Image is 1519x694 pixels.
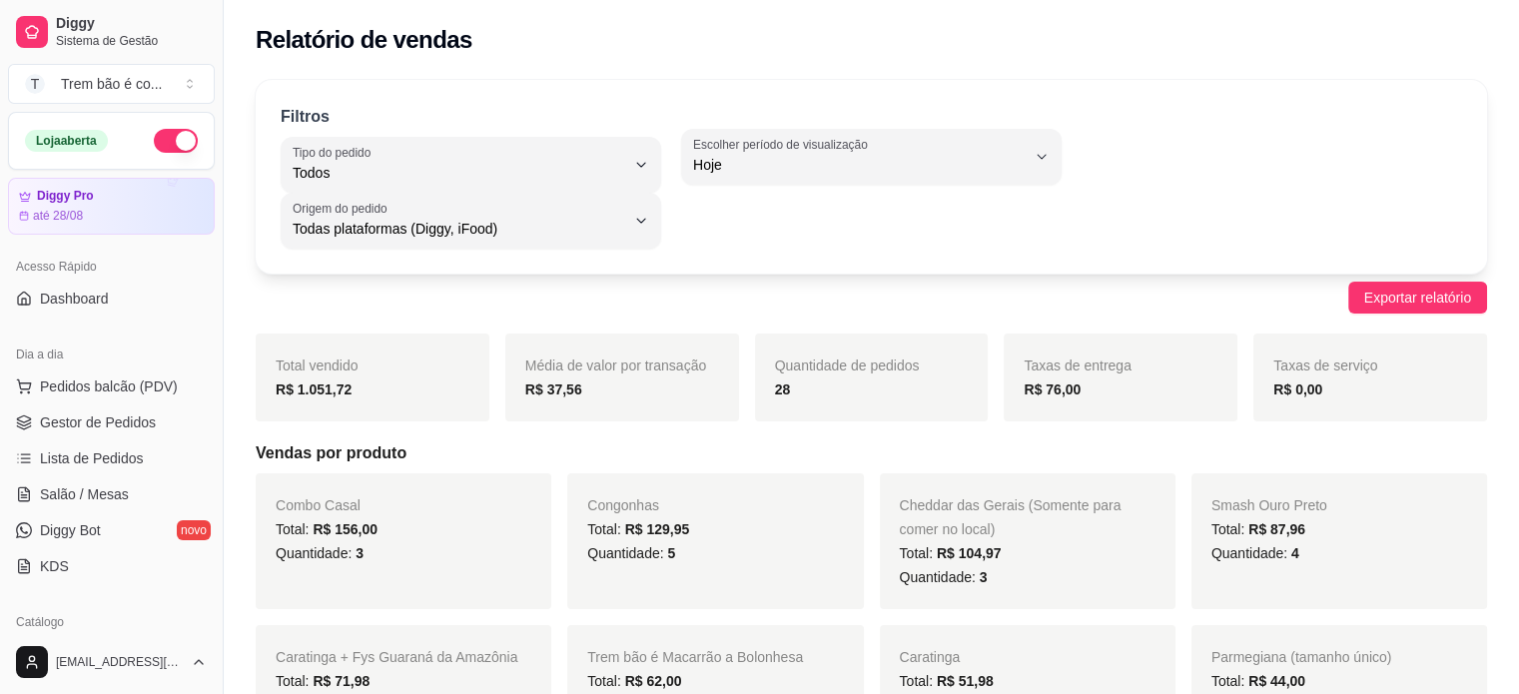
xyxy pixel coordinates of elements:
[937,673,994,689] span: R$ 51,98
[525,357,706,373] span: Média de valor por transação
[25,130,108,152] div: Loja aberta
[1273,357,1377,373] span: Taxas de serviço
[681,129,1062,185] button: Escolher período de visualizaçãoHoje
[8,8,215,56] a: DiggySistema de Gestão
[40,376,178,396] span: Pedidos balcão (PDV)
[1211,521,1305,537] span: Total:
[900,545,1002,561] span: Total:
[56,33,207,49] span: Sistema de Gestão
[56,654,183,670] span: [EMAIL_ADDRESS][DOMAIN_NAME]
[37,189,94,204] article: Diggy Pro
[40,448,144,468] span: Lista de Pedidos
[625,521,690,537] span: R$ 129,95
[356,545,364,561] span: 3
[8,406,215,438] a: Gestor de Pedidos
[276,521,378,537] span: Total:
[281,105,330,129] p: Filtros
[281,137,661,193] button: Tipo do pedidoTodos
[276,545,364,561] span: Quantidade:
[1291,545,1299,561] span: 4
[1024,381,1081,397] strong: R$ 76,00
[8,606,215,638] div: Catálogo
[8,638,215,686] button: [EMAIL_ADDRESS][DOMAIN_NAME]
[293,163,625,183] span: Todos
[33,208,83,224] article: até 28/08
[587,545,675,561] span: Quantidade:
[40,289,109,309] span: Dashboard
[1273,381,1322,397] strong: R$ 0,00
[293,144,378,161] label: Tipo do pedido
[256,24,472,56] h2: Relatório de vendas
[980,569,988,585] span: 3
[154,129,198,153] button: Alterar Status
[625,673,682,689] span: R$ 62,00
[937,545,1002,561] span: R$ 104,97
[1211,497,1327,513] span: Smash Ouro Preto
[313,673,370,689] span: R$ 71,98
[693,155,1026,175] span: Hoje
[8,550,215,582] a: KDS
[587,497,659,513] span: Congonhas
[276,357,359,373] span: Total vendido
[587,521,689,537] span: Total:
[667,545,675,561] span: 5
[313,521,378,537] span: R$ 156,00
[587,673,681,689] span: Total:
[1211,649,1392,665] span: Parmegiana (tamanho único)
[276,497,361,513] span: Combo Casal
[900,497,1122,537] span: Cheddar das Gerais (Somente para comer no local)
[293,219,625,239] span: Todas plataformas (Diggy, iFood)
[693,136,874,153] label: Escolher período de visualização
[8,478,215,510] a: Salão / Mesas
[276,649,517,665] span: Caratinga + Fys Guaraná da Amazônia
[525,381,582,397] strong: R$ 37,56
[40,520,101,540] span: Diggy Bot
[8,64,215,104] button: Select a team
[587,649,803,665] span: Trem bão é Macarrão a Bolonhesa
[8,178,215,235] a: Diggy Proaté 28/08
[8,339,215,370] div: Dia a dia
[8,514,215,546] a: Diggy Botnovo
[25,74,45,94] span: T
[256,441,1487,465] h5: Vendas por produto
[8,442,215,474] a: Lista de Pedidos
[8,283,215,315] a: Dashboard
[775,357,920,373] span: Quantidade de pedidos
[1248,673,1305,689] span: R$ 44,00
[1211,545,1299,561] span: Quantidade:
[8,370,215,402] button: Pedidos balcão (PDV)
[900,569,988,585] span: Quantidade:
[1211,673,1305,689] span: Total:
[40,412,156,432] span: Gestor de Pedidos
[61,74,162,94] div: Trem bão é co ...
[40,484,129,504] span: Salão / Mesas
[1348,282,1487,314] button: Exportar relatório
[900,673,994,689] span: Total:
[1248,521,1305,537] span: R$ 87,96
[56,15,207,33] span: Diggy
[1024,357,1131,373] span: Taxas de entrega
[276,673,370,689] span: Total:
[900,649,961,665] span: Caratinga
[1364,287,1471,309] span: Exportar relatório
[293,200,393,217] label: Origem do pedido
[281,193,661,249] button: Origem do pedidoTodas plataformas (Diggy, iFood)
[276,381,352,397] strong: R$ 1.051,72
[8,251,215,283] div: Acesso Rápido
[40,556,69,576] span: KDS
[775,381,791,397] strong: 28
